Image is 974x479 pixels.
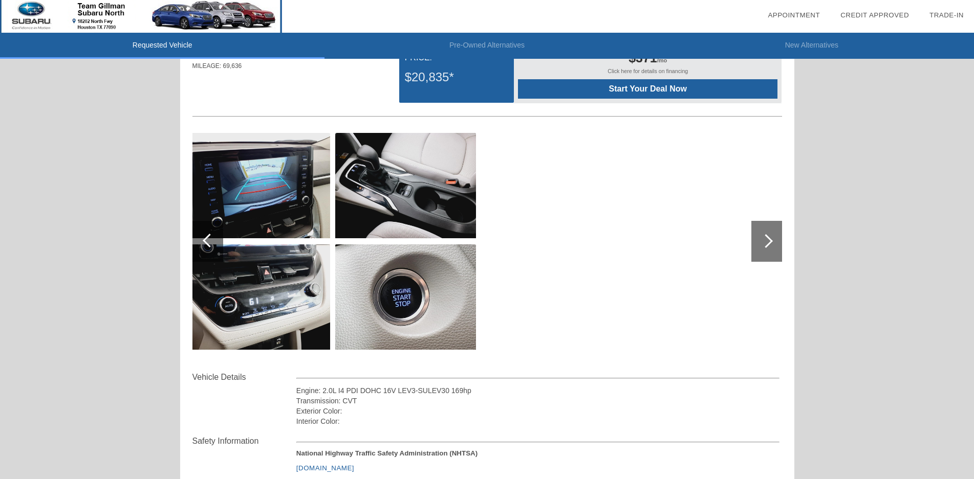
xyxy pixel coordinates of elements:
[768,11,820,19] a: Appointment
[296,416,780,426] div: Interior Color:
[296,406,780,416] div: Exterior Color:
[929,11,964,19] a: Trade-In
[335,244,476,350] img: image.aspx
[324,33,649,59] li: Pre-Owned Alternatives
[296,385,780,396] div: Engine: 2.0L I4 PDI DOHC 16V LEV3-SULEV30 169hp
[192,371,296,383] div: Vehicle Details
[189,244,330,350] img: image.aspx
[840,11,909,19] a: Credit Approved
[405,64,508,90] div: $20,835*
[189,133,330,238] img: image.aspx
[296,449,478,457] strong: National Highway Traffic Safety Administration (NHTSA)
[335,133,476,238] img: image.aspx
[296,396,780,406] div: Transmission: CVT
[192,86,782,102] div: Quoted on [DATE] 2:32:05 PM
[296,464,354,472] a: [DOMAIN_NAME]
[518,68,777,79] div: Click here for details on financing
[531,84,765,94] span: Start Your Deal Now
[192,435,296,447] div: Safety Information
[650,33,974,59] li: New Alternatives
